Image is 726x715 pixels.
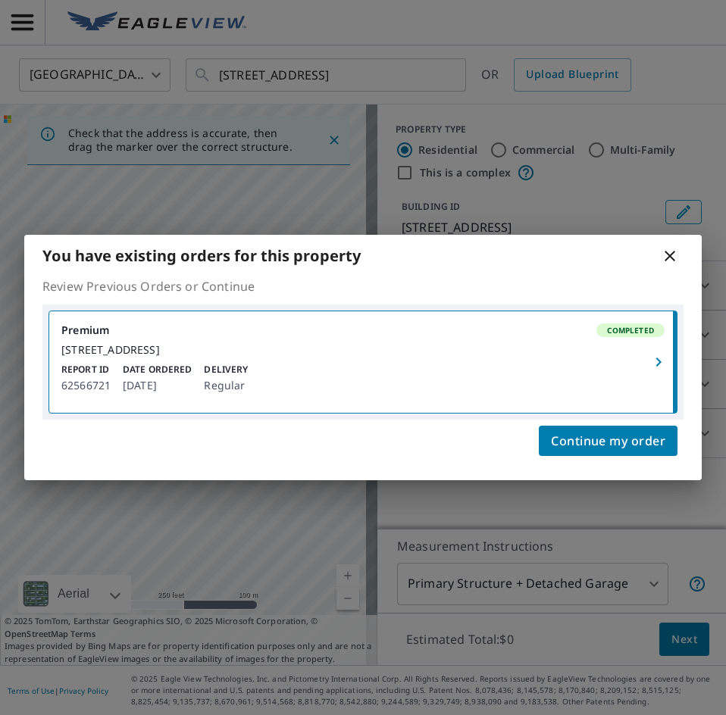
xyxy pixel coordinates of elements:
[61,323,665,337] div: Premium
[61,376,111,395] p: 62566721
[49,311,677,413] a: PremiumCompleted[STREET_ADDRESS]Report ID62566721Date Ordered[DATE]DeliveryRegular
[598,325,663,336] span: Completed
[123,376,192,395] p: [DATE]
[204,363,248,376] p: Delivery
[539,426,677,456] button: Continue my order
[123,363,192,376] p: Date Ordered
[551,430,665,451] span: Continue my order
[42,245,361,266] b: You have existing orders for this property
[61,343,665,357] div: [STREET_ADDRESS]
[42,277,684,295] p: Review Previous Orders or Continue
[204,376,248,395] p: Regular
[61,363,111,376] p: Report ID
